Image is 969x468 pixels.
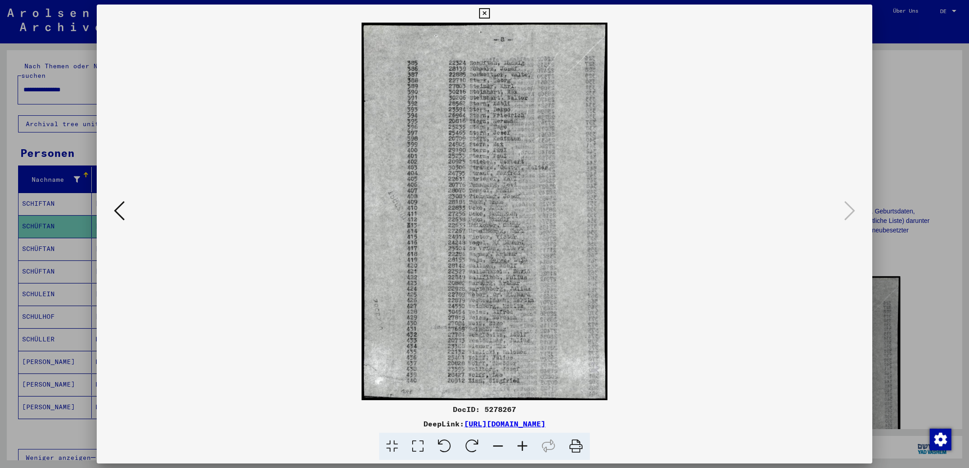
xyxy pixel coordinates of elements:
[97,404,872,415] div: DocID: 5278267
[127,23,841,400] img: 002.jpg
[464,419,546,428] a: [URL][DOMAIN_NAME]
[97,418,872,429] div: DeepLink:
[930,429,951,450] img: Zustimmung ändern
[929,428,951,450] div: Zustimmung ändern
